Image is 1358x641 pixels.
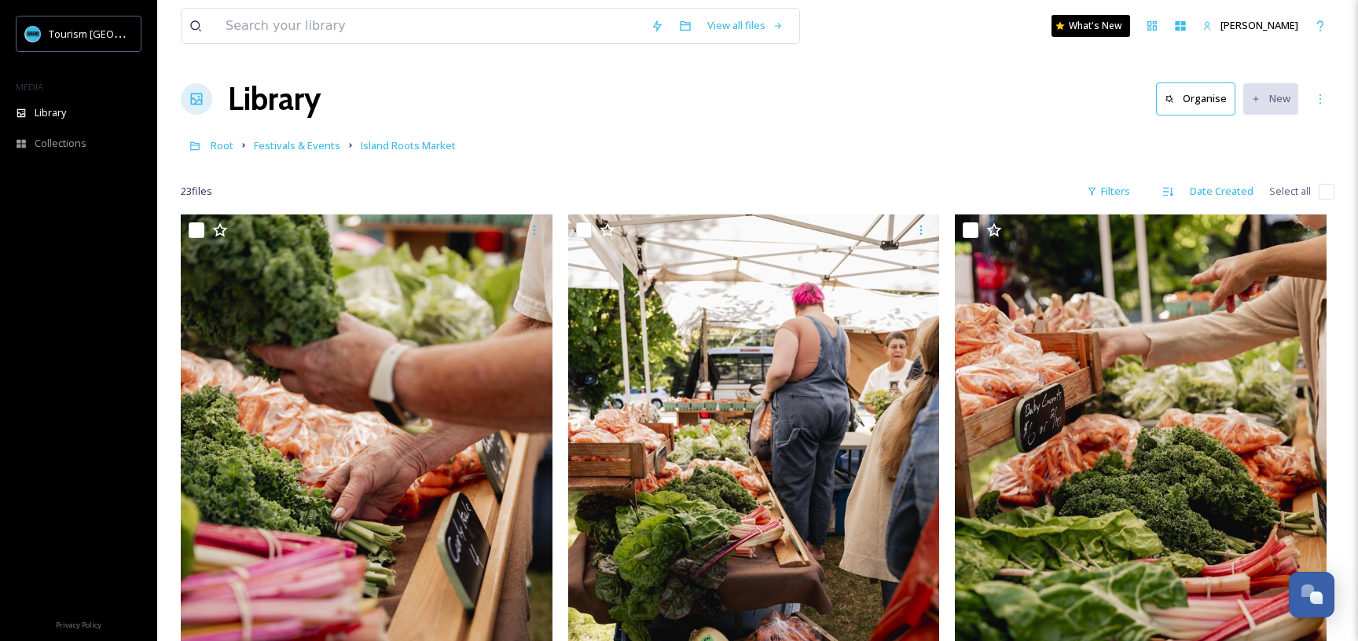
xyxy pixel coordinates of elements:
[1269,184,1311,199] span: Select all
[35,136,86,151] span: Collections
[218,9,643,43] input: Search your library
[1182,176,1261,207] div: Date Created
[35,105,66,120] span: Library
[56,620,101,630] span: Privacy Policy
[1052,15,1130,37] a: What's New
[1243,83,1298,114] button: New
[181,184,212,199] span: 23 file s
[1289,572,1334,617] button: Open Chat
[361,138,456,152] span: Island Roots Market
[1156,82,1243,115] a: Organise
[211,138,233,152] span: Root
[1195,10,1306,41] a: [PERSON_NAME]
[1079,176,1138,207] div: Filters
[254,138,340,152] span: Festivals & Events
[49,26,189,41] span: Tourism [GEOGRAPHIC_DATA]
[361,136,456,155] a: Island Roots Market
[228,75,321,123] a: Library
[254,136,340,155] a: Festivals & Events
[16,81,43,93] span: MEDIA
[211,136,233,155] a: Root
[25,26,41,42] img: tourism_nanaimo_logo.jpeg
[699,10,791,41] a: View all files
[1156,82,1235,115] button: Organise
[56,614,101,633] a: Privacy Policy
[1220,18,1298,32] span: [PERSON_NAME]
